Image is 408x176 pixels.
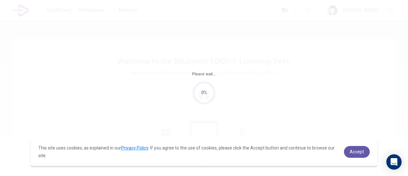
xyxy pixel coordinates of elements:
div: 0% [201,89,207,96]
span: Please wait... [192,72,216,76]
a: dismiss cookie message [344,146,370,158]
div: Open Intercom Messenger [386,154,402,170]
a: Privacy Policy [121,145,148,150]
div: cookieconsent [31,138,377,166]
span: Accept [350,149,364,154]
span: This site uses cookies, as explained in our . If you agree to the use of cookies, please click th... [38,145,335,158]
